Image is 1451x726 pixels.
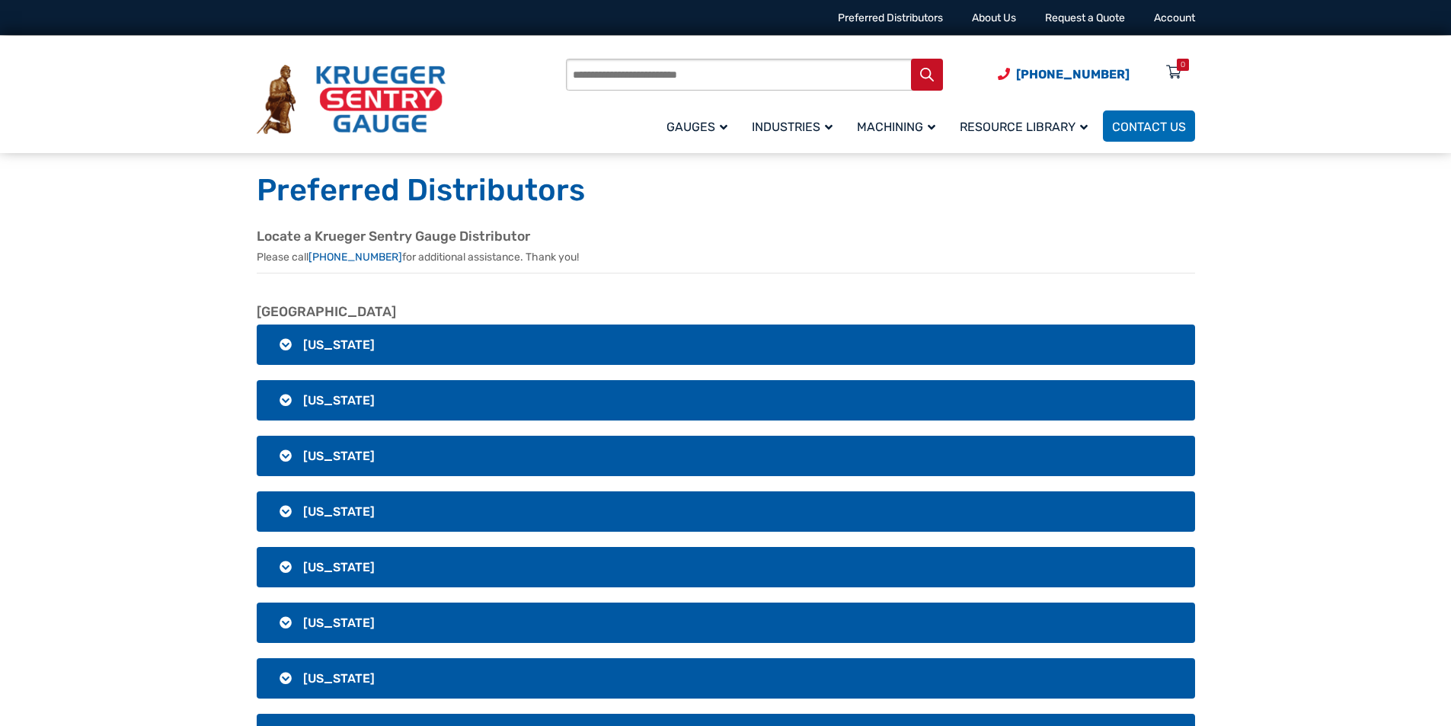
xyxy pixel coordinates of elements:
a: About Us [972,11,1016,24]
span: [PHONE_NUMBER] [1016,67,1130,82]
span: [US_STATE] [303,393,375,408]
span: [US_STATE] [303,449,375,463]
span: [US_STATE] [303,671,375,686]
h1: Preferred Distributors [257,171,1195,209]
p: Please call for additional assistance. Thank you! [257,249,1195,265]
a: Phone Number (920) 434-8860 [998,65,1130,84]
a: Industries [743,108,848,144]
a: Request a Quote [1045,11,1125,24]
span: Gauges [666,120,727,134]
a: Machining [848,108,951,144]
span: [US_STATE] [303,337,375,352]
span: Contact Us [1112,120,1186,134]
span: [US_STATE] [303,616,375,630]
img: Krueger Sentry Gauge [257,65,446,135]
a: Resource Library [951,108,1103,144]
a: Gauges [657,108,743,144]
a: [PHONE_NUMBER] [308,251,402,264]
span: Resource Library [960,120,1088,134]
span: [US_STATE] [303,504,375,519]
span: [US_STATE] [303,560,375,574]
h2: Locate a Krueger Sentry Gauge Distributor [257,229,1195,245]
a: Preferred Distributors [838,11,943,24]
h2: [GEOGRAPHIC_DATA] [257,304,1195,321]
a: Account [1154,11,1195,24]
div: 0 [1181,59,1185,71]
span: Industries [752,120,833,134]
span: Machining [857,120,935,134]
a: Contact Us [1103,110,1195,142]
